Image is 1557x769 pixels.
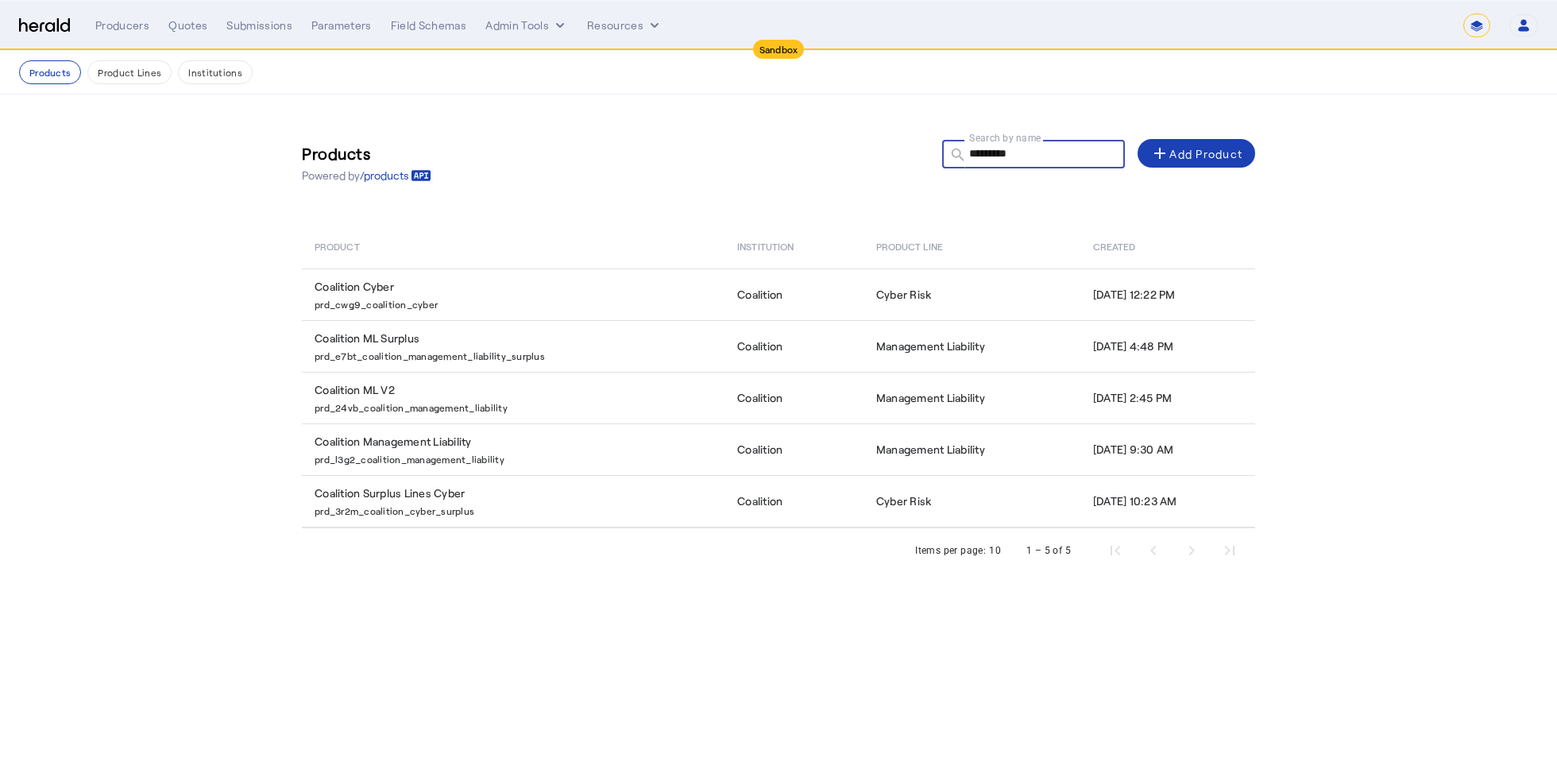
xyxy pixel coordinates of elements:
[989,543,1001,558] div: 10
[724,475,863,527] td: Coalition
[1150,144,1242,163] div: Add Product
[302,224,724,269] th: Product
[87,60,172,84] button: Product Lines
[485,17,568,33] button: internal dropdown menu
[19,18,70,33] img: Herald Logo
[178,60,253,84] button: Institutions
[302,475,724,527] td: Coalition Surplus Lines Cyber
[724,423,863,475] td: Coalition
[315,398,718,414] p: prd_24vb_coalition_management_liability
[168,17,207,33] div: Quotes
[19,60,81,84] button: Products
[315,501,718,517] p: prd_3r2m_coalition_cyber_surplus
[302,372,724,423] td: Coalition ML V2
[226,17,292,33] div: Submissions
[1080,269,1255,320] td: [DATE] 12:22 PM
[915,543,986,558] div: Items per page:
[863,423,1080,475] td: Management Liability
[1080,372,1255,423] td: [DATE] 2:45 PM
[863,320,1080,372] td: Management Liability
[724,269,863,320] td: Coalition
[360,168,431,184] a: /products
[587,17,663,33] button: Resources dropdown menu
[1026,543,1071,558] div: 1 – 5 of 5
[315,450,718,466] p: prd_l3g2_coalition_management_liability
[315,295,718,311] p: prd_cwg9_coalition_cyber
[969,132,1041,143] mat-label: Search by name
[302,269,724,320] td: Coalition Cyber
[1080,224,1255,269] th: Created
[1080,423,1255,475] td: [DATE] 9:30 AM
[863,475,1080,527] td: Cyber Risk
[1138,139,1255,168] button: Add Product
[391,17,467,33] div: Field Schemas
[863,224,1080,269] th: Product Line
[1150,144,1169,163] mat-icon: add
[302,320,724,372] td: Coalition ML Surplus
[302,142,431,164] h3: Products
[1080,475,1255,527] td: [DATE] 10:23 AM
[95,17,149,33] div: Producers
[302,423,724,475] td: Coalition Management Liability
[942,146,969,166] mat-icon: search
[724,372,863,423] td: Coalition
[724,320,863,372] td: Coalition
[1080,320,1255,372] td: [DATE] 4:48 PM
[753,40,805,59] div: Sandbox
[311,17,372,33] div: Parameters
[863,269,1080,320] td: Cyber Risk
[302,168,431,184] p: Powered by
[315,346,718,362] p: prd_e7bt_coalition_management_liability_surplus
[863,372,1080,423] td: Management Liability
[724,224,863,269] th: Institution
